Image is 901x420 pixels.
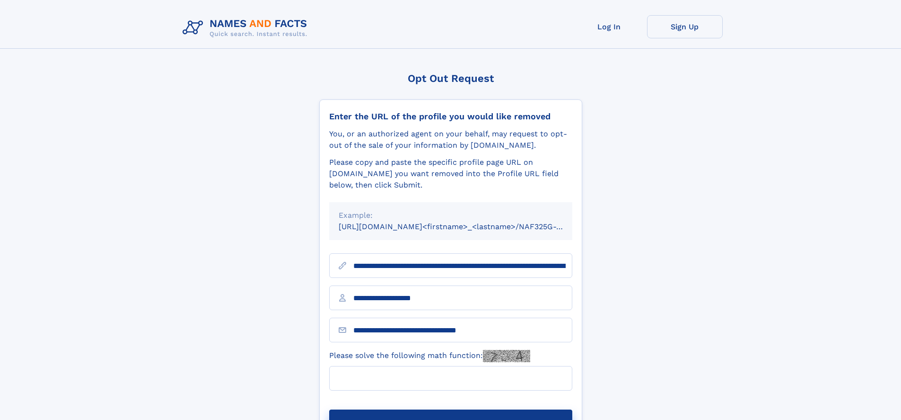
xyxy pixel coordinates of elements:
[647,15,723,38] a: Sign Up
[329,128,572,151] div: You, or an authorized agent on your behalf, may request to opt-out of the sale of your informatio...
[339,222,590,231] small: [URL][DOMAIN_NAME]<firstname>_<lastname>/NAF325G-xxxxxxxx
[319,72,582,84] div: Opt Out Request
[329,350,530,362] label: Please solve the following math function:
[571,15,647,38] a: Log In
[329,111,572,122] div: Enter the URL of the profile you would like removed
[339,210,563,221] div: Example:
[179,15,315,41] img: Logo Names and Facts
[329,157,572,191] div: Please copy and paste the specific profile page URL on [DOMAIN_NAME] you want removed into the Pr...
